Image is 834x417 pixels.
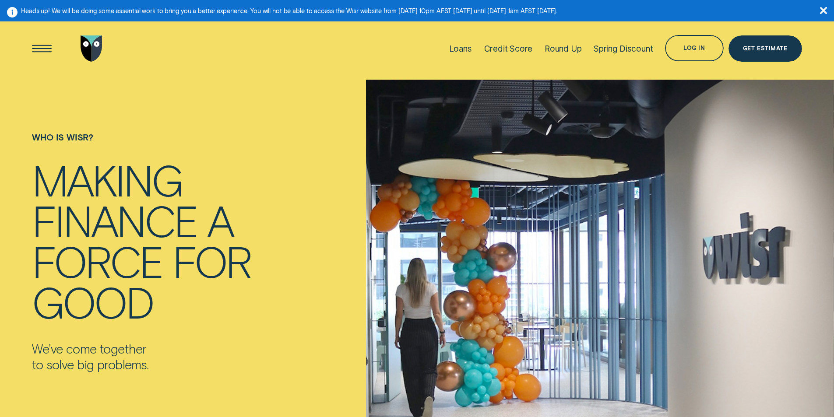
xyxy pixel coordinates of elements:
button: Log in [665,35,723,61]
h1: Who is Wisr? [32,132,251,159]
div: force [32,240,162,281]
div: for [172,240,251,281]
a: Loans [449,19,472,77]
div: Round Up [545,44,582,54]
div: a [207,200,233,240]
a: Go to home page [78,19,105,77]
a: Credit Score [484,19,533,77]
p: We’ve come together to solve big problems. [32,341,251,372]
button: Open Menu [29,35,55,62]
div: Spring Discount [594,44,653,54]
div: Loans [449,44,472,54]
div: finance [32,200,197,240]
div: Making [32,159,182,200]
a: Get Estimate [728,35,802,62]
a: Round Up [545,19,582,77]
img: Wisr [81,35,102,62]
h4: Making finance a force for good [32,159,251,322]
a: Spring Discount [594,19,653,77]
div: Credit Score [484,44,533,54]
div: good [32,281,153,322]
